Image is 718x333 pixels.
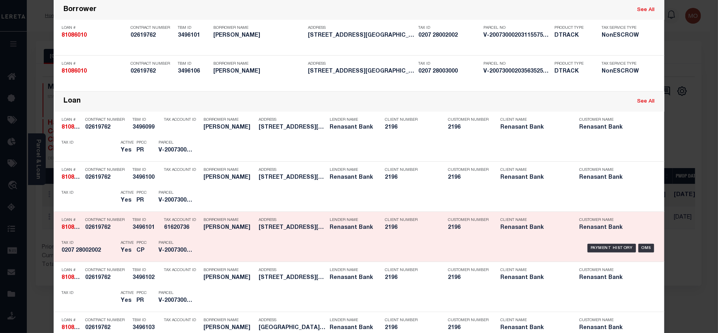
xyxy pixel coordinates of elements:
[579,174,646,181] h5: Renasant Bank
[132,218,160,223] p: TBM ID
[330,174,373,181] h5: Renasant Bank
[330,118,373,122] p: Lender Name
[203,118,255,122] p: Borrower Name
[62,191,117,195] p: Tax ID
[500,218,567,223] p: Client Name
[213,68,304,75] h5: BRANDON HOUSTON
[448,124,487,131] h5: 2196
[203,318,255,323] p: Borrower Name
[62,218,81,223] p: Loan #
[178,62,209,66] p: TBM ID
[85,168,129,172] p: Contract Number
[132,275,160,281] h5: 3496102
[121,247,132,254] h5: Yes
[62,33,87,38] strong: 81086010
[203,174,255,181] h5: BRANDON HOUSTON
[385,124,436,131] h5: 2196
[213,62,304,66] p: Borrower Name
[159,297,194,304] h5: V-20073000203205693192043
[448,318,489,323] p: Customer Number
[330,124,373,131] h5: Renasant Bank
[308,62,414,66] p: Address
[62,125,87,130] strong: 81086010
[178,26,209,30] p: TBM ID
[500,325,567,331] h5: Renasant Bank
[62,325,81,331] h5: 81086010
[308,32,414,39] h5: 27552 RIVER RD PASS CHRISTIAN M...
[330,318,373,323] p: Lender Name
[131,32,174,39] h5: 02619762
[159,191,194,195] p: Parcel
[500,318,567,323] p: Client Name
[330,268,373,273] p: Lender Name
[579,268,646,273] p: Customer Name
[587,244,636,253] div: Payment History
[448,174,487,181] h5: 2196
[178,32,209,39] h5: 3496101
[308,68,414,75] h5: 27564 RIVER RD PASS CHRISTIAN M...
[385,275,436,281] h5: 2196
[62,275,87,281] strong: 81086010
[159,140,194,145] p: Parcel
[500,124,567,131] h5: Renasant Bank
[579,218,646,223] p: Customer Name
[203,124,255,131] h5: BRANDON HOUSTON
[164,268,200,273] p: Tax Account ID
[164,168,200,172] p: Tax Account ID
[330,325,373,331] h5: Renasant Bank
[385,224,436,231] h5: 2196
[85,218,129,223] p: Contract Number
[418,62,479,66] p: Tax ID
[121,291,134,296] p: Active
[483,62,550,66] p: Parcel No
[483,68,550,75] h5: V-20073000203563525740238
[62,275,81,281] h5: 81086010
[259,168,326,172] p: Address
[638,244,655,253] div: OMS
[62,124,81,131] h5: 81086010
[579,168,646,172] p: Customer Name
[203,268,255,273] p: Borrower Name
[62,174,81,181] h5: 81086010
[259,174,326,181] h5: 27532 RIVER RD PASS CHRISTIAN M...
[121,140,134,145] p: Active
[136,197,147,204] h5: PR
[385,318,436,323] p: Client Number
[62,26,127,30] p: Loan #
[131,62,174,66] p: Contract Number
[62,118,81,122] p: Loan #
[62,224,81,231] h5: 81086010
[131,68,174,75] h5: 02619762
[448,325,487,331] h5: 2196
[385,118,436,122] p: Client Number
[385,268,436,273] p: Client Number
[418,32,479,39] h5: 0207 28002002
[259,318,326,323] p: Address
[62,175,87,180] strong: 81086010
[448,168,489,172] p: Customer Number
[330,224,373,231] h5: Renasant Bank
[159,241,194,245] p: Parcel
[136,191,147,195] p: PPCC
[554,68,590,75] h5: DTRACK
[132,224,160,231] h5: 3496101
[418,26,479,30] p: Tax ID
[385,325,436,331] h5: 2196
[136,297,147,304] h5: PR
[385,168,436,172] p: Client Number
[62,69,87,74] strong: 81086010
[385,174,436,181] h5: 2196
[203,224,255,231] h5: BRANDON HOUSTON
[121,241,134,245] p: Active
[330,275,373,281] h5: Renasant Bank
[203,218,255,223] p: Borrower Name
[164,318,200,323] p: Tax Account ID
[579,224,646,231] h5: Renasant Bank
[63,97,81,106] div: Loan
[121,147,132,154] h5: Yes
[62,291,117,296] p: Tax ID
[602,68,641,75] h5: NonESCROW
[203,325,255,331] h5: BRANDON HOUSTON
[159,197,194,204] h5: V-20073000203025149137620
[308,26,414,30] p: Address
